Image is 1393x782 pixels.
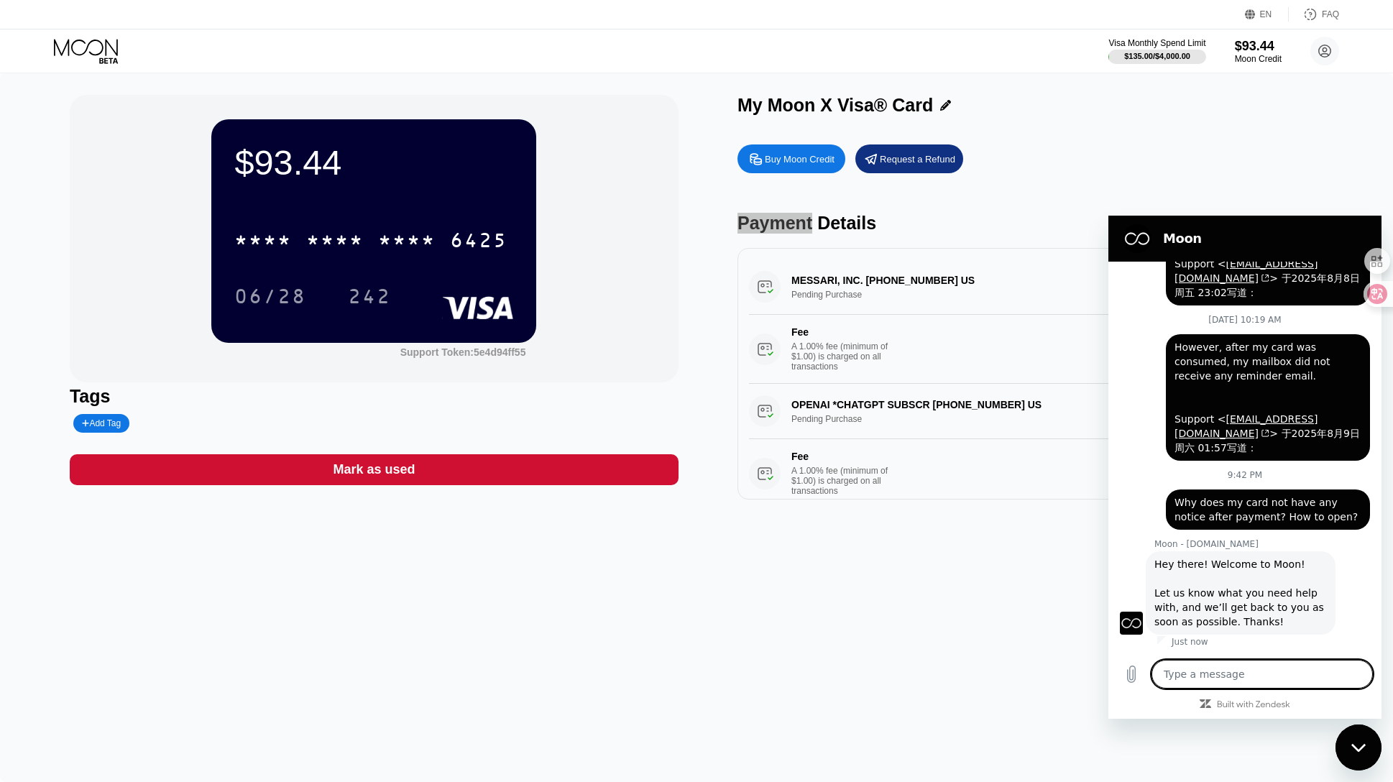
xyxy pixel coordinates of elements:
div: $93.44 [234,142,513,183]
div: A 1.00% fee (minimum of $1.00) is charged on all transactions [791,466,899,496]
iframe: Button to launch messaging window, conversation in progress [1335,724,1381,770]
div: A 1.00% fee (minimum of $1.00) is charged on all transactions [791,341,899,372]
div: EN [1245,7,1289,22]
div: My Moon X Visa® Card [737,95,933,116]
div: 6425 [450,231,507,254]
div: FeeA 1.00% fee (minimum of $1.00) is charged on all transactions$1.00[DATE] 9:37 PM [749,315,1335,384]
div: EN [1260,9,1272,19]
div: Mark as used [70,454,679,485]
div: FAQ [1289,7,1339,22]
div: FAQ [1322,9,1339,19]
div: Request a Refund [855,144,963,173]
div: $93.44 [1235,39,1282,54]
div: 242 [337,278,402,314]
div: 06/28 [224,278,317,314]
div: Visa Monthly Spend Limit [1108,38,1205,48]
div: Support Token:5e4d94ff55 [400,346,526,358]
div: Fee [791,451,892,462]
div: $93.44Moon Credit [1235,39,1282,64]
div: Tags [70,386,679,407]
div: Request a Refund [880,153,955,165]
div: Buy Moon Credit [765,153,835,165]
div: Mark as used [333,461,415,478]
div: 242 [348,287,391,310]
div: FeeA 1.00% fee (minimum of $1.00) is charged on all transactions$1.00[DATE] 3:57 AM [749,439,1335,508]
div: Add Tag [73,414,129,433]
div: Buy Moon Credit [737,144,845,173]
div: Support Token: 5e4d94ff55 [400,346,526,358]
div: Fee [791,326,892,338]
div: Visa Monthly Spend Limit$135.00/$4,000.00 [1108,38,1205,64]
div: Moon Credit [1235,54,1282,64]
iframe: Messaging window [1108,216,1381,719]
div: Add Tag [82,418,121,428]
div: $135.00 / $4,000.00 [1124,52,1190,60]
div: Payment Details [737,213,1346,234]
div: 06/28 [234,287,306,310]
